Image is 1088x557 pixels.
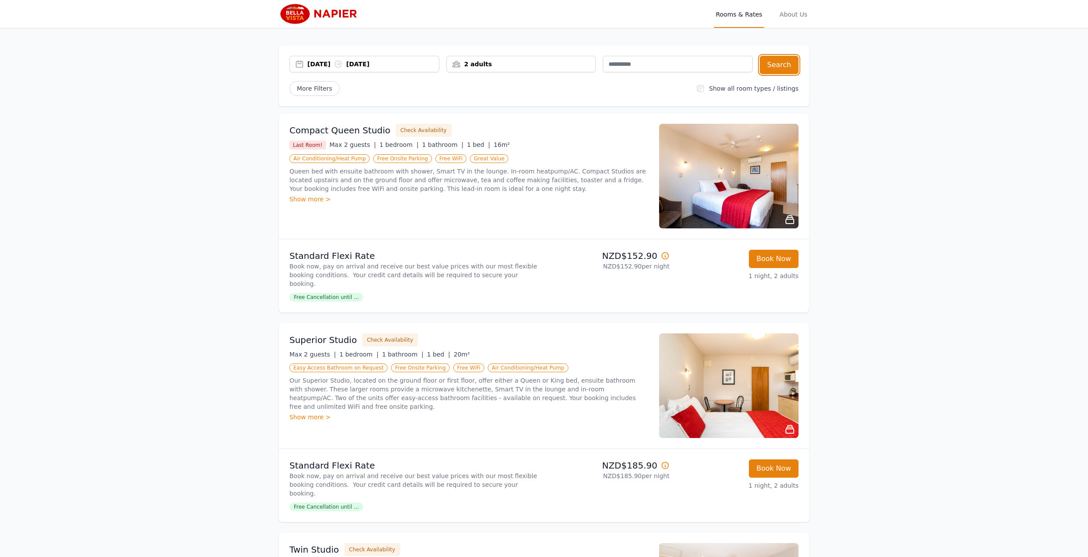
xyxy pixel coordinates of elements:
[467,141,490,148] span: 1 bed |
[422,141,463,148] span: 1 bathroom |
[447,60,596,68] div: 2 adults
[547,459,670,472] p: NZD$185.90
[340,351,379,358] span: 1 bedroom |
[289,503,363,511] span: Free Cancellation until ...
[330,141,376,148] span: Max 2 guests |
[289,124,391,136] h3: Compact Queen Studio
[344,543,400,556] button: Check Availability
[289,351,336,358] span: Max 2 guests |
[373,154,432,163] span: Free Onsite Parking
[677,481,799,490] p: 1 night, 2 adults
[289,262,541,288] p: Book now, pay on arrival and receive our best value prices with our most flexible booking conditi...
[488,363,568,372] span: Air Conditioning/Heat Pump
[749,250,799,268] button: Book Now
[382,351,423,358] span: 1 bathroom |
[380,141,419,148] span: 1 bedroom |
[749,459,799,478] button: Book Now
[547,262,670,271] p: NZD$152.90 per night
[454,351,470,358] span: 20m²
[289,413,649,421] div: Show more >
[289,459,541,472] p: Standard Flexi Rate
[396,124,452,137] button: Check Availability
[289,334,357,346] h3: Superior Studio
[453,363,485,372] span: Free WiFi
[760,56,799,74] button: Search
[289,376,649,411] p: Our Superior Studio, located on the ground floor or first floor, offer either a Queen or King bed...
[289,543,339,556] h3: Twin Studio
[427,351,450,358] span: 1 bed |
[289,293,363,302] span: Free Cancellation until ...
[391,363,449,372] span: Free Onsite Parking
[289,167,649,193] p: Queen bed with ensuite bathroom with shower, Smart TV in the lounge. In-room heatpump/AC. Compact...
[289,472,541,498] p: Book now, pay on arrival and receive our best value prices with our most flexible booking conditi...
[362,333,418,346] button: Check Availability
[494,141,510,148] span: 16m²
[289,154,370,163] span: Air Conditioning/Heat Pump
[435,154,467,163] span: Free WiFi
[289,81,340,96] span: More Filters
[289,250,541,262] p: Standard Flexi Rate
[709,85,799,92] label: Show all room types / listings
[547,472,670,480] p: NZD$185.90 per night
[547,250,670,262] p: NZD$152.90
[677,272,799,280] p: 1 night, 2 adults
[279,3,363,24] img: Bella Vista Napier
[307,60,439,68] div: [DATE] [DATE]
[289,363,388,372] span: Easy Access Bathroom on Request
[289,141,326,149] span: Last Room!
[289,195,649,204] div: Show more >
[470,154,508,163] span: Great Value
